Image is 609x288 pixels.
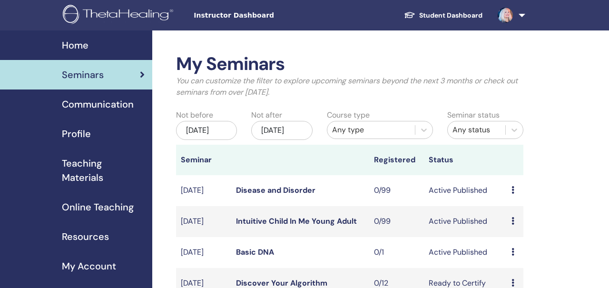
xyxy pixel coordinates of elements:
[327,109,370,121] label: Course type
[176,206,231,237] td: [DATE]
[62,127,91,141] span: Profile
[194,10,336,20] span: Instructor Dashboard
[176,175,231,206] td: [DATE]
[447,109,500,121] label: Seminar status
[424,206,507,237] td: Active Published
[404,11,415,19] img: graduation-cap-white.svg
[332,124,410,136] div: Any type
[176,237,231,268] td: [DATE]
[176,109,213,121] label: Not before
[424,237,507,268] td: Active Published
[498,8,513,23] img: default.jpg
[236,278,327,288] a: Discover Your Algorithm
[62,259,116,273] span: My Account
[62,68,104,82] span: Seminars
[62,229,109,244] span: Resources
[63,5,177,26] img: logo.png
[62,38,88,52] span: Home
[452,124,501,136] div: Any status
[236,216,357,226] a: Intuitive Child In Me Young Adult
[176,121,237,140] div: [DATE]
[251,109,282,121] label: Not after
[251,121,312,140] div: [DATE]
[369,175,424,206] td: 0/99
[236,185,315,195] a: Disease and Disorder
[369,145,424,175] th: Registered
[396,7,490,24] a: Student Dashboard
[62,156,145,185] span: Teaching Materials
[424,145,507,175] th: Status
[176,145,231,175] th: Seminar
[62,97,134,111] span: Communication
[176,75,523,98] p: You can customize the filter to explore upcoming seminars beyond the next 3 months or check out s...
[62,200,134,214] span: Online Teaching
[176,53,523,75] h2: My Seminars
[424,175,507,206] td: Active Published
[369,206,424,237] td: 0/99
[369,237,424,268] td: 0/1
[236,247,274,257] a: Basic DNA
